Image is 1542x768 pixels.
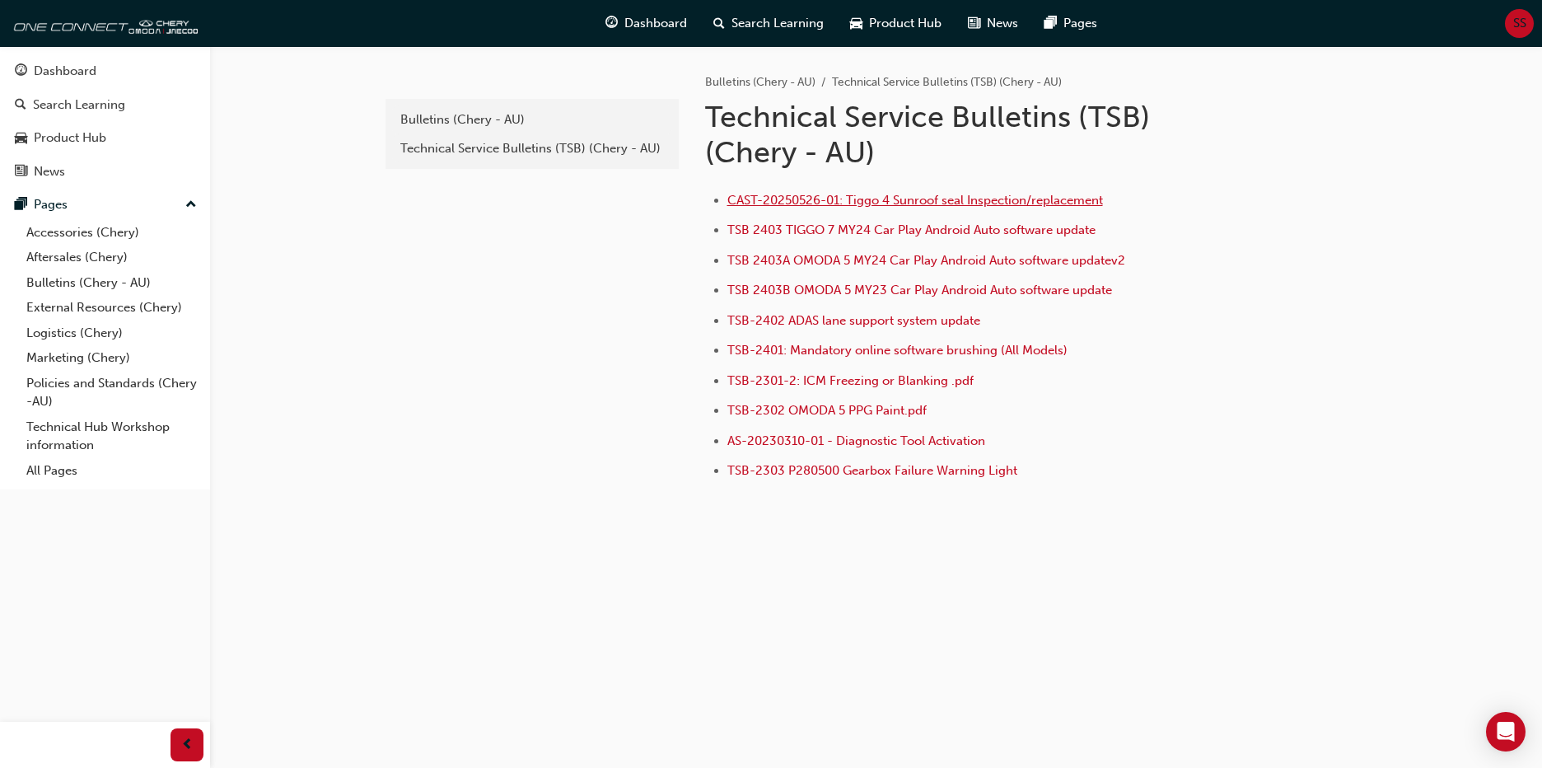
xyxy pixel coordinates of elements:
span: car-icon [850,13,862,34]
a: CAST-20250526-01: Tiggo 4 Sunroof seal Inspection/replacement [727,193,1103,208]
a: News [7,157,203,187]
span: guage-icon [605,13,618,34]
img: oneconnect [8,7,198,40]
a: Marketing (Chery) [20,345,203,371]
a: Bulletins (Chery - AU) [705,75,815,89]
a: External Resources (Chery) [20,295,203,321]
div: Open Intercom Messenger [1486,712,1526,752]
span: Search Learning [731,14,824,33]
a: Technical Hub Workshop information [20,414,203,458]
span: news-icon [968,13,980,34]
div: Dashboard [34,62,96,81]
button: DashboardSearch LearningProduct HubNews [7,53,203,190]
a: AS-20230310-01 - Diagnostic Tool Activation [727,433,985,448]
a: pages-iconPages [1031,7,1110,40]
button: SS [1505,9,1534,38]
button: Pages [7,190,203,220]
span: SS [1513,14,1526,33]
span: up-icon [185,194,197,216]
span: Dashboard [624,14,687,33]
span: news-icon [15,165,27,180]
li: Technical Service Bulletins (TSB) (Chery - AU) [832,73,1062,92]
div: Product Hub [34,129,106,148]
span: pages-icon [1044,13,1057,34]
a: Policies and Standards (Chery -AU) [20,371,203,414]
a: Dashboard [7,56,203,87]
a: TSB 2403 TIGGO 7 MY24 Car Play Android Auto software update [727,222,1096,237]
a: TSB 2403A OMODA 5 MY24 Car Play Android Auto software updatev2 [727,253,1125,268]
a: Technical Service Bulletins (TSB) (Chery - AU) [392,134,672,163]
span: search-icon [713,13,725,34]
a: Bulletins (Chery - AU) [20,270,203,296]
a: TSB-2302 OMODA 5 PPG Paint.pdf [727,403,927,418]
a: Logistics (Chery) [20,321,203,346]
span: guage-icon [15,64,27,79]
span: pages-icon [15,198,27,213]
span: car-icon [15,131,27,146]
span: search-icon [15,98,26,113]
a: news-iconNews [955,7,1031,40]
a: All Pages [20,458,203,484]
div: Bulletins (Chery - AU) [400,110,664,129]
div: Technical Service Bulletins (TSB) (Chery - AU) [400,139,664,158]
a: Search Learning [7,90,203,120]
a: TSB-2301-2: ICM Freezing or Blanking .pdf [727,373,974,388]
span: Product Hub [869,14,942,33]
a: TSB 2403B OMODA 5 MY23 Car Play Android Auto software update [727,283,1112,297]
a: Accessories (Chery) [20,220,203,246]
a: search-iconSearch Learning [700,7,837,40]
a: TSB-2402 ADAS lane support system update [727,313,980,328]
div: Search Learning [33,96,125,115]
div: Pages [34,195,68,214]
a: TSB-2303 P280500 Gearbox Failure Warning Light [727,463,1017,478]
a: Bulletins (Chery - AU) [392,105,672,134]
a: Aftersales (Chery) [20,245,203,270]
a: guage-iconDashboard [592,7,700,40]
span: News [987,14,1018,33]
a: TSB-2401: Mandatory online software brushing (All Models) [727,343,1068,358]
h1: Technical Service Bulletins (TSB) (Chery - AU) [705,99,1245,171]
span: prev-icon [181,735,194,756]
a: Product Hub [7,123,203,153]
a: car-iconProduct Hub [837,7,955,40]
div: News [34,162,65,181]
span: Pages [1063,14,1097,33]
